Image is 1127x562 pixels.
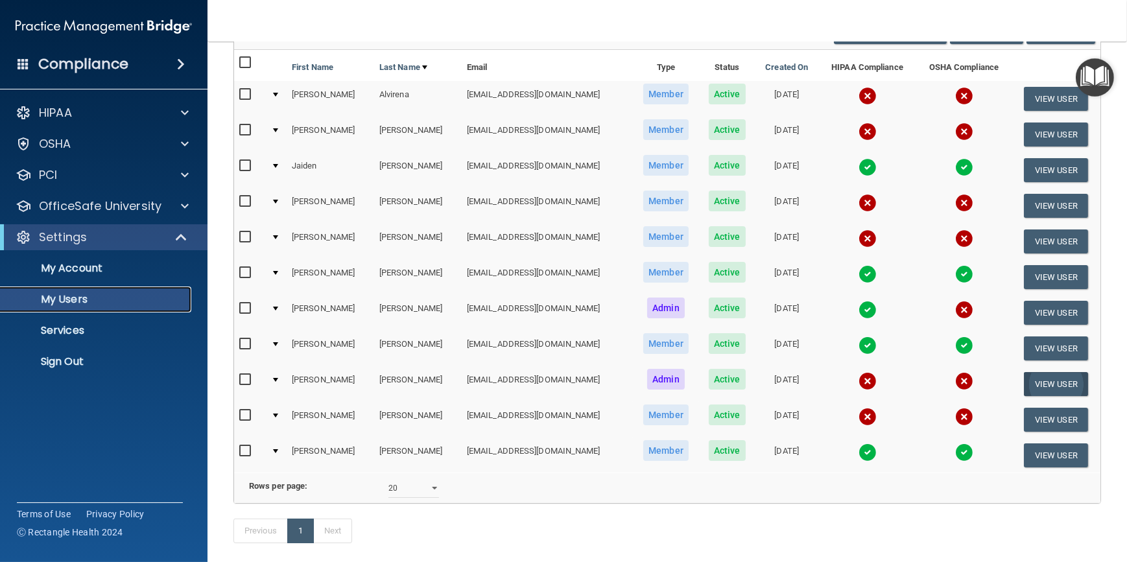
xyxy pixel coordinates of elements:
[755,402,819,438] td: [DATE]
[8,262,185,275] p: My Account
[233,519,288,543] a: Previous
[916,50,1012,81] th: OSHA Compliance
[374,402,462,438] td: [PERSON_NAME]
[755,295,819,331] td: [DATE]
[16,229,188,245] a: Settings
[1024,123,1088,146] button: View User
[709,298,746,318] span: Active
[462,188,633,224] td: [EMAIL_ADDRESS][DOMAIN_NAME]
[859,336,877,355] img: tick.e7d51cea.svg
[755,438,819,473] td: [DATE]
[287,117,374,152] td: [PERSON_NAME]
[755,331,819,366] td: [DATE]
[709,84,746,104] span: Active
[955,443,973,462] img: tick.e7d51cea.svg
[955,265,973,283] img: tick.e7d51cea.svg
[379,60,427,75] a: Last Name
[859,194,877,212] img: cross.ca9f0e7f.svg
[755,117,819,152] td: [DATE]
[647,298,685,318] span: Admin
[859,229,877,248] img: cross.ca9f0e7f.svg
[643,404,689,425] span: Member
[859,372,877,390] img: cross.ca9f0e7f.svg
[755,366,819,402] td: [DATE]
[39,167,57,183] p: PCI
[313,519,352,543] a: Next
[709,119,746,140] span: Active
[1024,443,1088,467] button: View User
[955,87,973,105] img: cross.ca9f0e7f.svg
[709,226,746,247] span: Active
[16,198,189,214] a: OfficeSafe University
[8,355,185,368] p: Sign Out
[955,229,973,248] img: cross.ca9f0e7f.svg
[643,84,689,104] span: Member
[643,119,689,140] span: Member
[462,402,633,438] td: [EMAIL_ADDRESS][DOMAIN_NAME]
[462,366,633,402] td: [EMAIL_ADDRESS][DOMAIN_NAME]
[859,301,877,319] img: tick.e7d51cea.svg
[374,295,462,331] td: [PERSON_NAME]
[462,331,633,366] td: [EMAIL_ADDRESS][DOMAIN_NAME]
[859,158,877,176] img: tick.e7d51cea.svg
[462,259,633,295] td: [EMAIL_ADDRESS][DOMAIN_NAME]
[374,152,462,188] td: [PERSON_NAME]
[955,158,973,176] img: tick.e7d51cea.svg
[462,152,633,188] td: [EMAIL_ADDRESS][DOMAIN_NAME]
[643,226,689,247] span: Member
[17,508,71,521] a: Terms of Use
[709,440,746,461] span: Active
[16,136,189,152] a: OSHA
[16,14,192,40] img: PMB logo
[1024,301,1088,325] button: View User
[287,152,374,188] td: Jaiden
[38,55,128,73] h4: Compliance
[39,229,87,245] p: Settings
[1076,58,1114,97] button: Open Resource Center
[292,60,333,75] a: First Name
[755,224,819,259] td: [DATE]
[1024,229,1088,253] button: View User
[462,295,633,331] td: [EMAIL_ADDRESS][DOMAIN_NAME]
[955,408,973,426] img: cross.ca9f0e7f.svg
[765,60,808,75] a: Created On
[643,333,689,354] span: Member
[643,155,689,176] span: Member
[86,508,145,521] a: Privacy Policy
[709,333,746,354] span: Active
[709,262,746,283] span: Active
[287,188,374,224] td: [PERSON_NAME]
[374,331,462,366] td: [PERSON_NAME]
[374,81,462,117] td: Alvirena
[374,188,462,224] td: [PERSON_NAME]
[699,50,755,81] th: Status
[1024,408,1088,432] button: View User
[39,198,161,214] p: OfficeSafe University
[462,438,633,473] td: [EMAIL_ADDRESS][DOMAIN_NAME]
[462,224,633,259] td: [EMAIL_ADDRESS][DOMAIN_NAME]
[643,191,689,211] span: Member
[859,87,877,105] img: cross.ca9f0e7f.svg
[709,191,746,211] span: Active
[287,366,374,402] td: [PERSON_NAME]
[709,404,746,425] span: Active
[1024,265,1088,289] button: View User
[755,152,819,188] td: [DATE]
[643,440,689,461] span: Member
[755,81,819,117] td: [DATE]
[39,105,72,121] p: HIPAA
[8,293,185,306] p: My Users
[1024,158,1088,182] button: View User
[374,117,462,152] td: [PERSON_NAME]
[287,331,374,366] td: [PERSON_NAME]
[709,369,746,390] span: Active
[287,402,374,438] td: [PERSON_NAME]
[955,301,973,319] img: cross.ca9f0e7f.svg
[462,117,633,152] td: [EMAIL_ADDRESS][DOMAIN_NAME]
[1024,194,1088,218] button: View User
[818,50,916,81] th: HIPAA Compliance
[287,259,374,295] td: [PERSON_NAME]
[287,438,374,473] td: [PERSON_NAME]
[859,123,877,141] img: cross.ca9f0e7f.svg
[755,188,819,224] td: [DATE]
